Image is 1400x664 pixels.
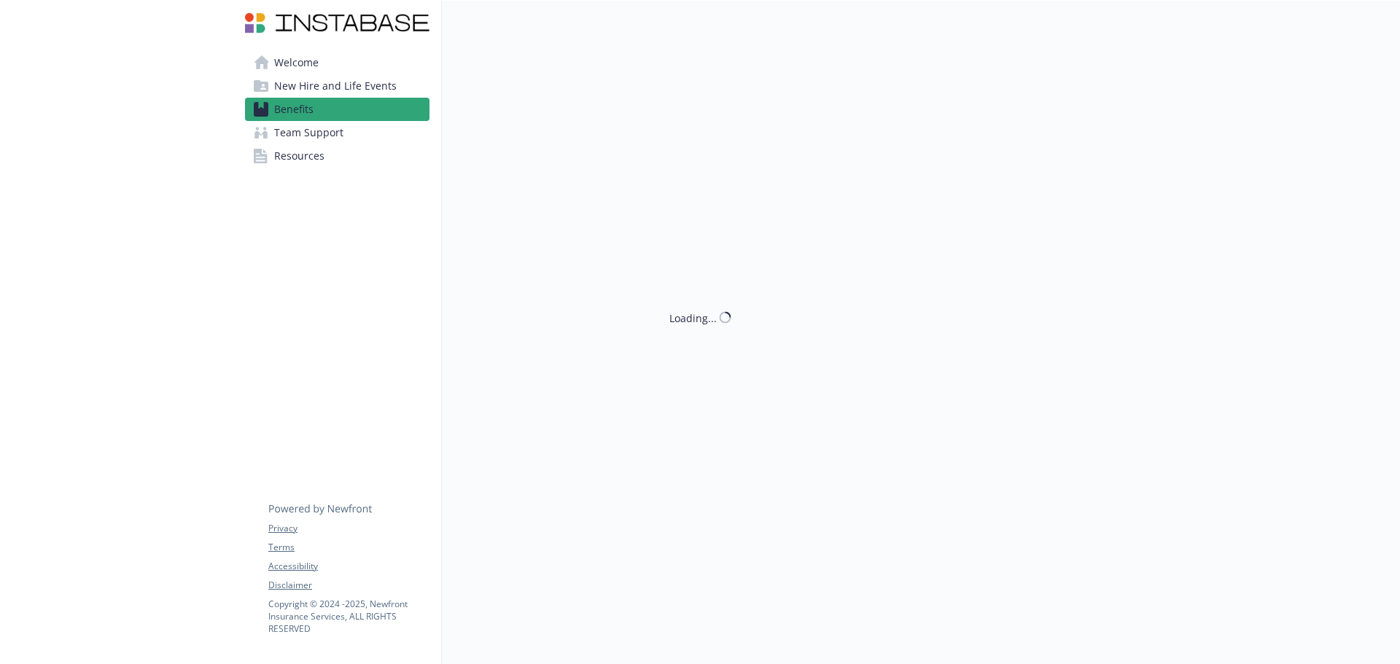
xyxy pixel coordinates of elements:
[274,121,343,144] span: Team Support
[268,522,429,535] a: Privacy
[268,579,429,592] a: Disclaimer
[245,144,429,168] a: Resources
[669,310,717,325] div: Loading...
[245,121,429,144] a: Team Support
[245,74,429,98] a: New Hire and Life Events
[268,598,429,635] p: Copyright © 2024 - 2025 , Newfront Insurance Services, ALL RIGHTS RESERVED
[274,74,397,98] span: New Hire and Life Events
[274,98,314,121] span: Benefits
[245,98,429,121] a: Benefits
[268,560,429,573] a: Accessibility
[274,144,324,168] span: Resources
[245,51,429,74] a: Welcome
[268,541,429,554] a: Terms
[274,51,319,74] span: Welcome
